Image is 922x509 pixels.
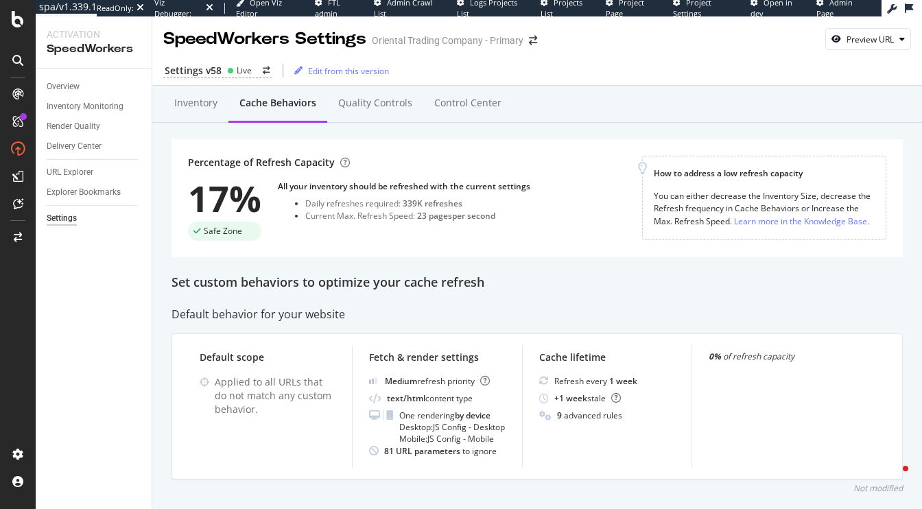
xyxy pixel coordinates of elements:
[305,210,530,222] div: Current Max. Refresh Speed:
[369,351,505,364] div: Fetch & render settings
[369,377,377,384] img: j32suk7ufU7viAAAAAElFTkSuQmCC
[47,41,141,57] div: SpeedWorkers
[554,375,637,387] div: Refresh every
[434,96,501,110] div: Control Center
[308,65,389,77] div: Edit from this version
[654,190,875,228] div: You can either decrease the Inventory Size, decrease the Refresh frequency in Cache Behaviors or ...
[403,198,462,209] div: 339K refreshes
[387,392,425,404] b: text/html
[875,462,908,495] iframe: Intercom live chat
[47,165,142,180] a: URL Explorer
[825,28,911,50] button: Preview URL
[609,375,637,387] b: 1 week
[385,375,490,387] div: refresh priority
[215,375,335,416] div: Applied to all URLs that do not match any custom behavior.
[188,180,261,216] div: 17%
[47,119,100,134] div: Render Quality
[47,27,141,41] div: Activation
[853,482,903,494] div: Not modified
[47,80,142,94] a: Overview
[709,351,721,362] strong: 0%
[47,211,142,226] a: Settings
[654,167,875,179] div: How to address a low refresh capacity
[204,227,242,235] span: Safe Zone
[174,96,217,110] div: Inventory
[47,99,142,114] a: Inventory Monitoring
[557,410,622,421] div: advanced rules
[237,64,252,76] div: Live
[263,67,270,75] div: arrow-right-arrow-left
[289,60,389,82] button: Edit from this version
[384,445,497,457] div: to ignore
[47,139,102,154] div: Delivery Center
[305,198,530,209] div: Daily refreshes required:
[200,351,335,364] div: Default scope
[384,445,462,457] b: 81 URL parameters
[47,185,142,200] a: Explorer Bookmarks
[47,211,77,226] div: Settings
[47,139,142,154] a: Delivery Center
[47,165,93,180] div: URL Explorer
[385,375,417,387] b: Medium
[557,410,562,421] b: 9
[163,27,366,51] div: SpeedWorkers Settings
[734,214,869,228] a: Learn more in the Knowledge Base.
[172,274,903,292] div: Set custom behaviors to optimize your cache refresh
[188,222,261,241] div: success label
[387,392,473,404] div: content type
[338,96,412,110] div: Quality Controls
[399,410,505,445] div: One rendering Desktop: JS Config - Desktop Mobile: JS Config - Mobile
[239,96,316,110] div: Cache behaviors
[529,36,537,45] div: arrow-right-arrow-left
[47,80,80,94] div: Overview
[455,410,490,421] b: by device
[97,3,134,14] div: ReadOnly:
[47,119,142,134] a: Render Quality
[554,392,587,404] b: + 1 week
[188,156,350,169] div: Percentage of Refresh Capacity
[165,64,222,78] div: Settings v58
[847,34,894,45] div: Preview URL
[47,99,123,114] div: Inventory Monitoring
[417,210,495,222] div: 23 pages per second
[554,392,621,404] div: stale
[539,351,675,364] div: Cache lifetime
[47,185,121,200] div: Explorer Bookmarks
[278,180,530,192] div: All your inventory should be refreshed with the current settings
[709,351,844,362] div: of refresh capacity
[372,34,523,47] div: Oriental Trading Company - Primary
[172,307,903,322] div: Default behavior for your website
